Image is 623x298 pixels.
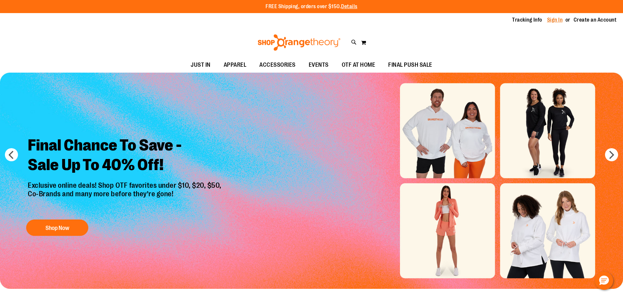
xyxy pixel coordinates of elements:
p: FREE Shipping, orders over $150. [266,3,357,10]
a: JUST IN [184,58,217,73]
button: Hello, have a question? Let’s chat. [595,272,613,290]
img: Shop Orangetheory [257,34,341,51]
a: Final Chance To Save -Sale Up To 40% Off! Exclusive online deals! Shop OTF favorites under $10, $... [23,131,228,239]
span: OTF AT HOME [342,58,375,72]
span: ACCESSORIES [259,58,296,72]
button: Shop Now [26,219,88,236]
span: EVENTS [309,58,329,72]
span: JUST IN [191,58,211,72]
a: FINAL PUSH SALE [382,58,439,73]
p: Exclusive online deals! Shop OTF favorites under $10, $20, $50, Co-Brands and many more before th... [23,181,228,213]
span: APPAREL [224,58,247,72]
a: Create an Account [574,16,617,24]
button: next [605,148,618,161]
a: APPAREL [217,58,253,73]
a: EVENTS [302,58,335,73]
a: OTF AT HOME [335,58,382,73]
span: FINAL PUSH SALE [388,58,432,72]
h2: Final Chance To Save - Sale Up To 40% Off! [23,131,228,181]
button: prev [5,148,18,161]
a: Tracking Info [512,16,542,24]
a: Sign In [547,16,563,24]
a: ACCESSORIES [253,58,302,73]
a: Details [341,4,357,9]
